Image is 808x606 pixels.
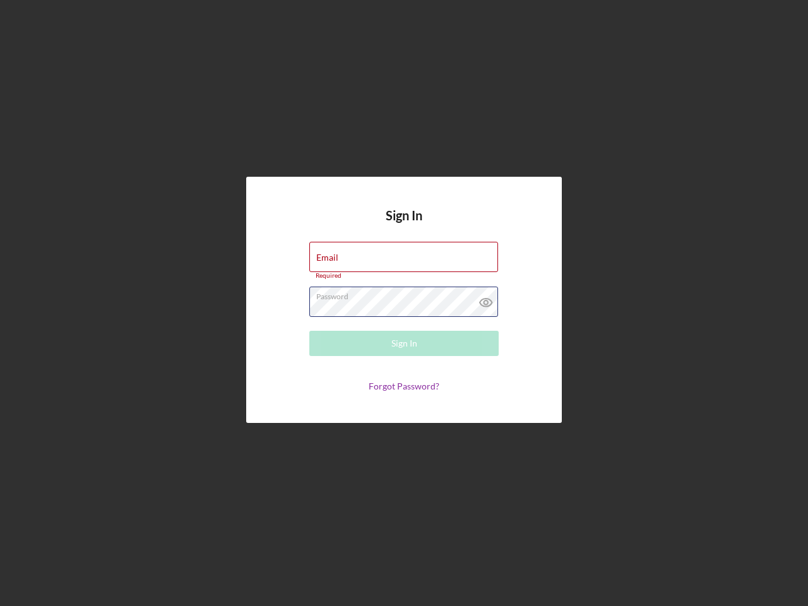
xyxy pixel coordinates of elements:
h4: Sign In [386,208,422,242]
div: Sign In [391,331,417,356]
a: Forgot Password? [369,381,439,391]
button: Sign In [309,331,499,356]
label: Password [316,287,498,301]
label: Email [316,252,338,263]
div: Required [309,272,499,280]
